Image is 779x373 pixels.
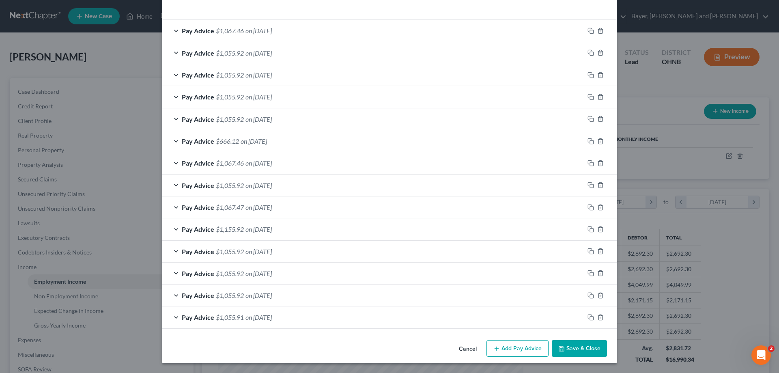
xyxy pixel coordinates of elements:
span: Pay Advice [182,225,214,233]
button: Add Pay Advice [486,340,549,357]
span: on [DATE] [245,203,272,211]
span: on [DATE] [245,270,272,277]
span: 2 [768,345,775,352]
span: Pay Advice [182,71,214,79]
span: on [DATE] [245,93,272,101]
span: $666.12 [216,137,239,145]
span: Pay Advice [182,27,214,34]
span: $1,055.91 [216,313,244,321]
button: Save & Close [552,340,607,357]
span: $1,055.92 [216,291,244,299]
span: $1,055.92 [216,71,244,79]
span: on [DATE] [245,71,272,79]
span: $1,067.46 [216,27,244,34]
span: on [DATE] [245,291,272,299]
span: Pay Advice [182,115,214,123]
span: $1,055.92 [216,181,244,189]
span: on [DATE] [245,313,272,321]
span: $1,055.92 [216,270,244,277]
span: $1,067.46 [216,159,244,167]
span: on [DATE] [245,115,272,123]
span: on [DATE] [245,49,272,57]
span: on [DATE] [245,248,272,255]
span: on [DATE] [241,137,267,145]
span: $1,055.92 [216,115,244,123]
span: Pay Advice [182,313,214,321]
span: Pay Advice [182,159,214,167]
span: Pay Advice [182,181,214,189]
span: Pay Advice [182,270,214,277]
button: Cancel [452,341,483,357]
span: $1,055.92 [216,49,244,57]
span: Pay Advice [182,137,214,145]
span: on [DATE] [245,159,272,167]
span: on [DATE] [245,225,272,233]
span: Pay Advice [182,49,214,57]
span: Pay Advice [182,248,214,255]
span: $1,155.92 [216,225,244,233]
span: Pay Advice [182,203,214,211]
span: Pay Advice [182,291,214,299]
iframe: Intercom live chat [751,345,771,365]
span: on [DATE] [245,181,272,189]
span: $1,067.47 [216,203,244,211]
span: $1,055.92 [216,93,244,101]
span: $1,055.92 [216,248,244,255]
span: Pay Advice [182,93,214,101]
span: on [DATE] [245,27,272,34]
